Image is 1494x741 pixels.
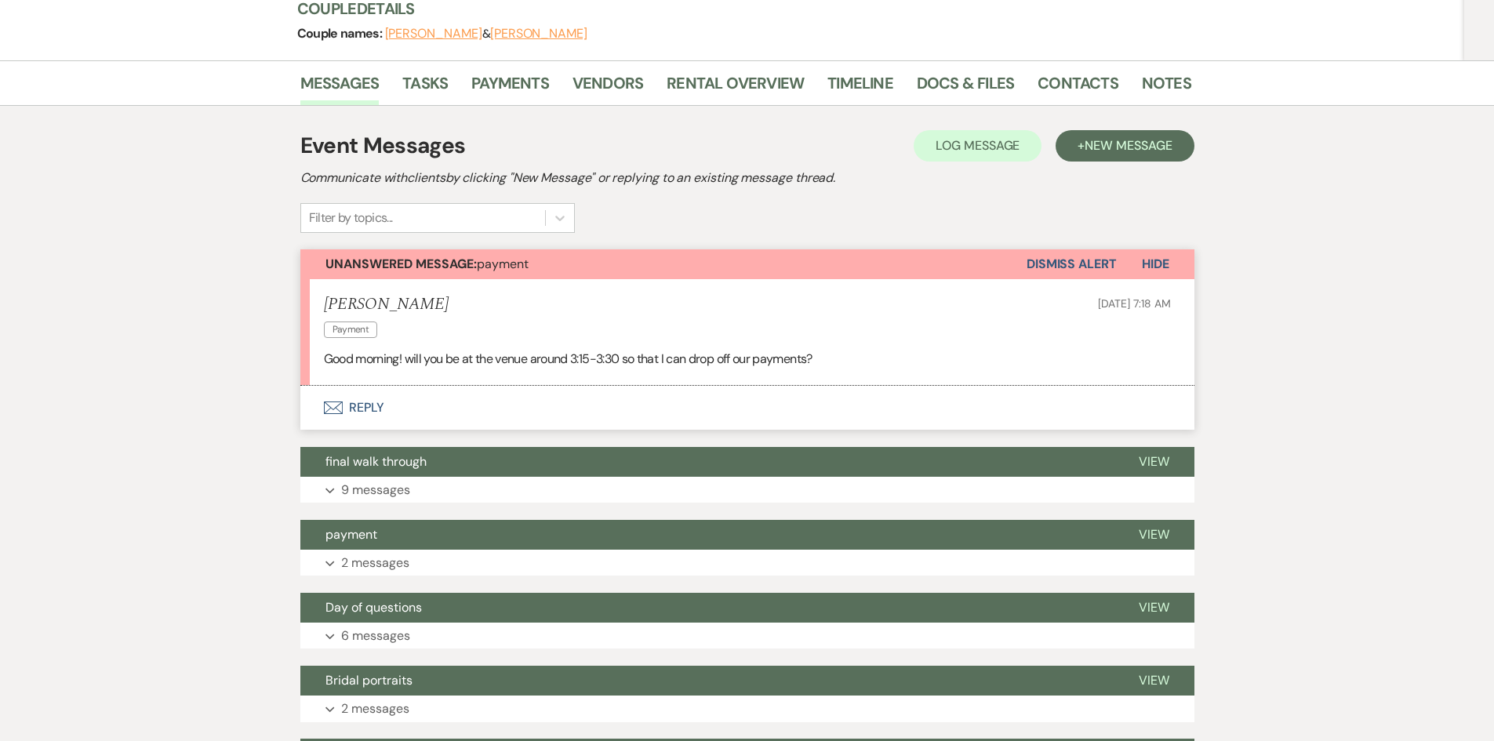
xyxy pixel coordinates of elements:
button: Unanswered Message:payment [300,249,1027,279]
button: Day of questions [300,593,1114,623]
button: 6 messages [300,623,1194,649]
span: Couple names: [297,25,385,42]
a: Payments [471,71,549,105]
button: View [1114,666,1194,696]
a: Timeline [827,71,893,105]
button: Bridal portraits [300,666,1114,696]
span: View [1139,453,1169,470]
button: payment [300,520,1114,550]
p: 6 messages [341,626,410,646]
button: View [1114,520,1194,550]
span: payment [325,256,529,272]
strong: Unanswered Message: [325,256,477,272]
a: Tasks [402,71,448,105]
a: Notes [1142,71,1191,105]
span: final walk through [325,453,427,470]
h5: [PERSON_NAME] [324,295,449,314]
button: final walk through [300,447,1114,477]
button: 2 messages [300,696,1194,722]
a: Messages [300,71,380,105]
button: Dismiss Alert [1027,249,1117,279]
h2: Communicate with clients by clicking "New Message" or replying to an existing message thread. [300,169,1194,187]
button: +New Message [1056,130,1194,162]
span: [DATE] 7:18 AM [1098,296,1170,311]
button: View [1114,593,1194,623]
button: [PERSON_NAME] [385,27,482,40]
span: Bridal portraits [325,672,413,688]
span: payment [325,526,377,543]
button: Reply [300,386,1194,430]
button: View [1114,447,1194,477]
button: Log Message [914,130,1041,162]
p: 9 messages [341,480,410,500]
span: & [385,26,587,42]
span: Day of questions [325,599,422,616]
a: Contacts [1038,71,1118,105]
p: Good morning! will you be at the venue around 3:15-3:30 so that I can drop off our payments? [324,349,1171,369]
h1: Event Messages [300,129,466,162]
button: [PERSON_NAME] [490,27,587,40]
button: 2 messages [300,550,1194,576]
span: Hide [1142,256,1169,272]
div: Filter by topics... [309,209,393,227]
span: Payment [324,321,378,338]
button: Hide [1117,249,1194,279]
a: Rental Overview [667,71,804,105]
span: Log Message [936,137,1020,154]
span: View [1139,526,1169,543]
button: 9 messages [300,477,1194,503]
p: 2 messages [341,699,409,719]
span: New Message [1085,137,1172,154]
span: View [1139,599,1169,616]
span: View [1139,672,1169,688]
p: 2 messages [341,553,409,573]
a: Docs & Files [917,71,1014,105]
a: Vendors [573,71,643,105]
